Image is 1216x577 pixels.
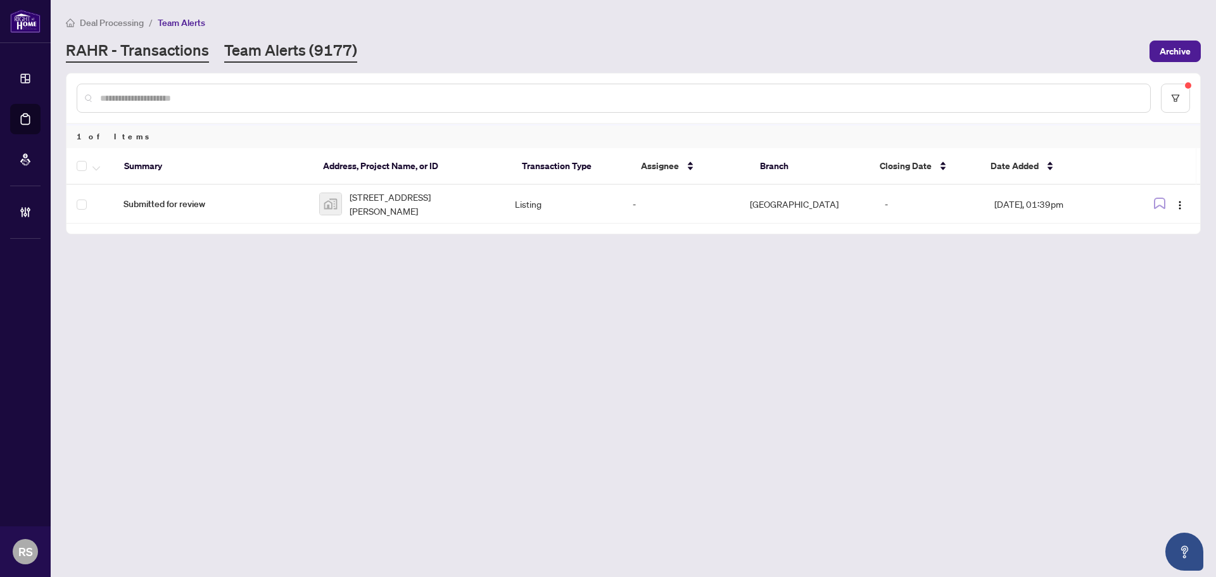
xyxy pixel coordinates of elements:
[114,148,313,185] th: Summary
[512,148,631,185] th: Transaction Type
[10,10,41,33] img: logo
[313,148,512,185] th: Address, Project Name, or ID
[1171,94,1180,103] span: filter
[224,40,357,63] a: Team Alerts (9177)
[505,185,622,224] td: Listing
[66,18,75,27] span: home
[80,17,144,29] span: Deal Processing
[984,185,1125,224] td: [DATE], 01:39pm
[1149,41,1201,62] button: Archive
[1161,84,1190,113] button: filter
[740,185,875,224] td: [GEOGRAPHIC_DATA]
[18,543,33,561] span: RS
[750,148,869,185] th: Branch
[123,197,299,211] span: Submitted for review
[623,185,740,224] td: -
[631,148,750,185] th: Assignee
[66,124,1200,148] div: 1 of Items
[149,15,153,30] li: /
[158,17,205,29] span: Team Alerts
[641,159,679,173] span: Assignee
[875,185,984,224] td: -
[1175,200,1185,210] img: Logo
[991,159,1039,173] span: Date Added
[1170,194,1190,214] button: Logo
[66,40,209,63] a: RAHR - Transactions
[1160,41,1191,61] span: Archive
[1165,533,1203,571] button: Open asap
[870,148,981,185] th: Closing Date
[320,193,341,215] img: thumbnail-img
[350,190,495,218] span: [STREET_ADDRESS][PERSON_NAME]
[980,148,1124,185] th: Date Added
[880,159,932,173] span: Closing Date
